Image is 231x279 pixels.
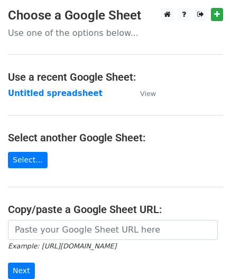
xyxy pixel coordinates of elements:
h3: Choose a Google Sheet [8,8,223,23]
input: Next [8,263,35,279]
small: Example: [URL][DOMAIN_NAME] [8,242,116,250]
h4: Use a recent Google Sheet: [8,71,223,83]
h4: Copy/paste a Google Sheet URL: [8,203,223,216]
p: Use one of the options below... [8,27,223,39]
a: Untitled spreadsheet [8,89,103,98]
input: Paste your Google Sheet URL here [8,220,218,240]
a: View [130,89,156,98]
h4: Select another Google Sheet: [8,131,223,144]
small: View [140,90,156,98]
a: Select... [8,152,48,168]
